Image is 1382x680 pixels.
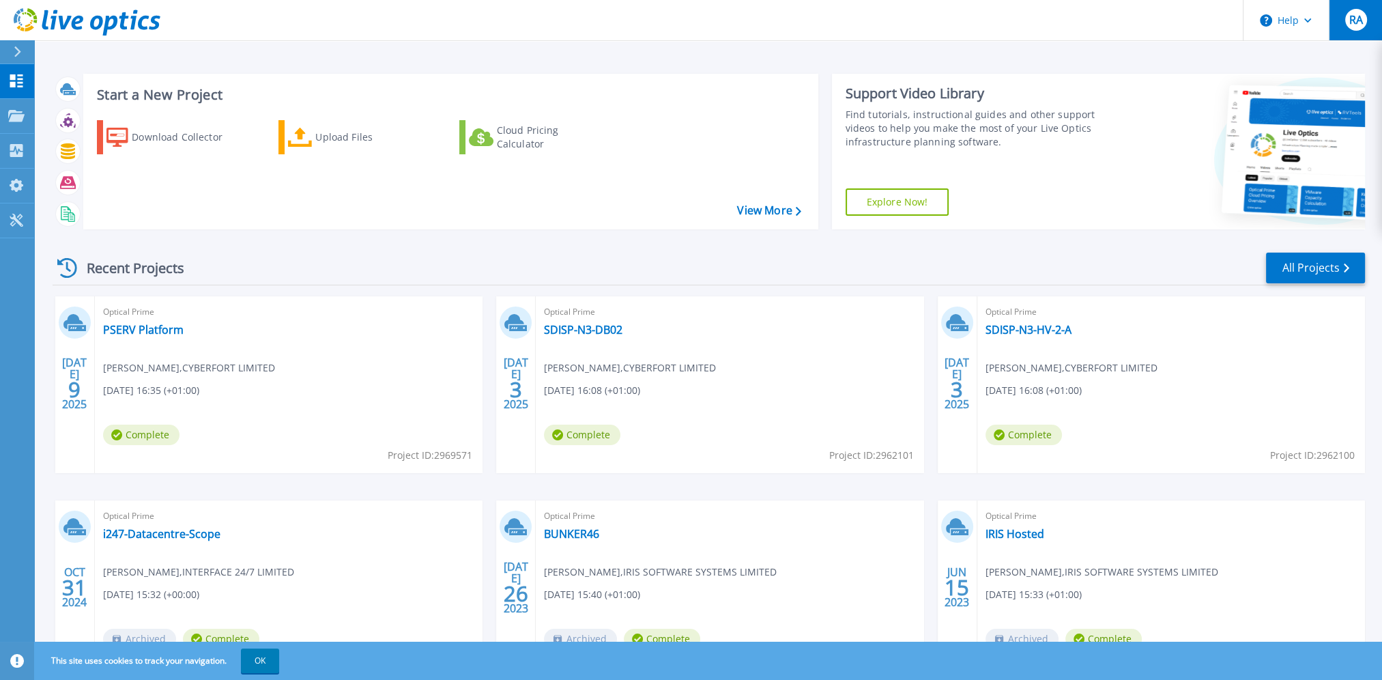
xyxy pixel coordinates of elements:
span: Project ID: 2969571 [388,448,472,463]
span: RA [1349,14,1362,25]
a: IRIS Hosted [985,527,1044,541]
div: [DATE] 2023 [503,563,529,612]
span: Project ID: 2962100 [1270,448,1355,463]
span: [PERSON_NAME] , CYBERFORT LIMITED [985,360,1157,376]
span: [PERSON_NAME] , CYBERFORT LIMITED [544,360,716,376]
div: Cloud Pricing Calculator [497,124,606,151]
span: [DATE] 15:33 (+01:00) [985,587,1082,602]
button: OK [241,649,279,673]
span: Optical Prime [544,304,915,320]
span: 15 [945,582,969,593]
div: [DATE] 2025 [944,358,970,408]
div: Find tutorials, instructional guides and other support videos to help you make the most of your L... [846,108,1118,149]
span: 3 [510,384,522,395]
span: This site uses cookies to track your navigation. [38,649,279,673]
a: Explore Now! [846,188,949,216]
span: Complete [624,629,700,649]
a: PSERV Platform [103,323,184,337]
a: Cloud Pricing Calculator [459,120,611,154]
span: Optical Prime [103,304,474,320]
a: View More [737,204,801,217]
a: SDISP-N3-DB02 [544,323,622,337]
span: Archived [544,629,617,649]
span: [PERSON_NAME] , IRIS SOFTWARE SYSTEMS LIMITED [544,565,777,580]
span: Optical Prime [985,509,1357,524]
span: [PERSON_NAME] , IRIS SOFTWARE SYSTEMS LIMITED [985,565,1218,580]
span: [DATE] 15:32 (+00:00) [103,587,199,602]
span: 31 [62,582,87,593]
span: Complete [1065,629,1142,649]
div: [DATE] 2025 [61,358,87,408]
span: Archived [103,629,176,649]
div: JUN 2023 [944,563,970,612]
a: BUNKER46 [544,527,599,541]
span: Optical Prime [544,509,915,524]
div: [DATE] 2025 [503,358,529,408]
a: All Projects [1266,253,1365,283]
span: Optical Prime [103,509,474,524]
span: Complete [985,425,1062,445]
span: [PERSON_NAME] , CYBERFORT LIMITED [103,360,275,376]
span: Archived [985,629,1059,649]
div: Support Video Library [846,85,1118,102]
span: 3 [951,384,963,395]
span: [PERSON_NAME] , INTERFACE 24/7 LIMITED [103,565,294,580]
div: OCT 2024 [61,563,87,612]
div: Upload Files [315,124,424,151]
span: Complete [183,629,259,649]
span: Complete [544,425,620,445]
span: Optical Prime [985,304,1357,320]
a: i247-Datacentre-Scope [103,527,220,541]
a: Download Collector [97,120,249,154]
span: [DATE] 16:35 (+01:00) [103,383,199,398]
div: Download Collector [132,124,241,151]
span: Complete [103,425,179,445]
span: 26 [504,588,528,599]
span: [DATE] 16:08 (+01:00) [985,383,1082,398]
span: Project ID: 2962101 [829,448,914,463]
h3: Start a New Project [97,87,801,102]
div: Recent Projects [53,251,203,285]
span: [DATE] 15:40 (+01:00) [544,587,640,602]
a: Upload Files [278,120,431,154]
span: [DATE] 16:08 (+01:00) [544,383,640,398]
a: SDISP-N3-HV-2-A [985,323,1071,337]
span: 9 [68,384,81,395]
